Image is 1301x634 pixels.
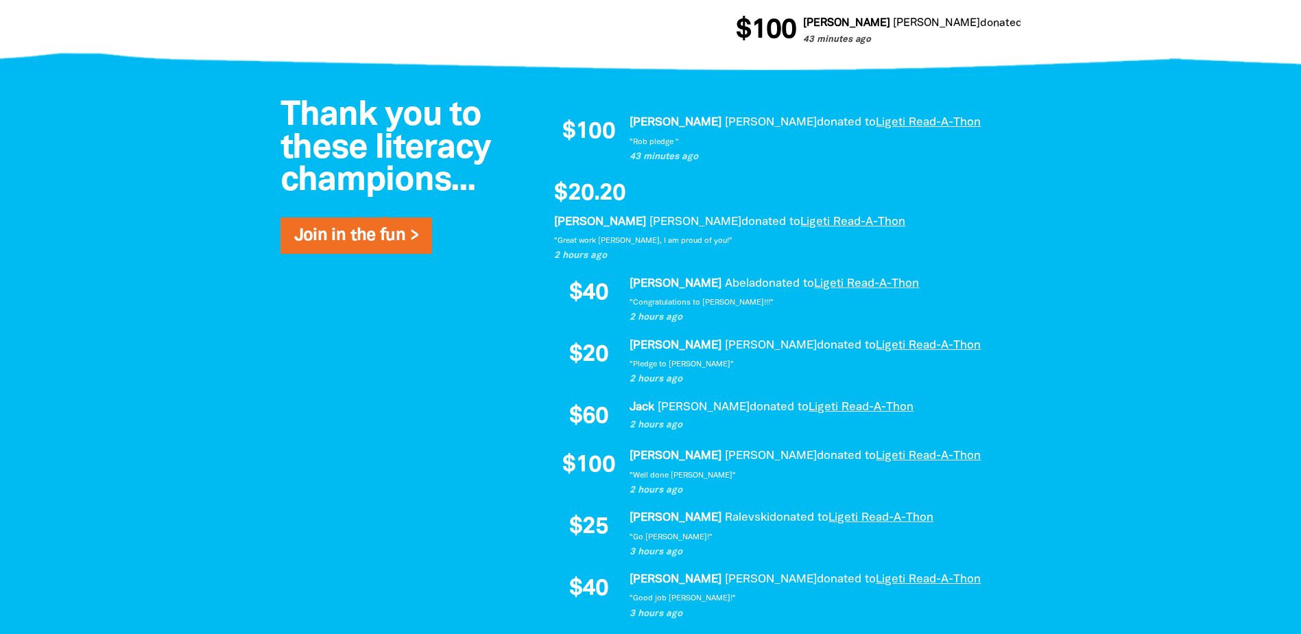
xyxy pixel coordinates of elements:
[569,516,608,539] span: $25
[741,217,800,227] span: donated to
[769,513,828,523] span: donated to
[725,117,817,128] em: [PERSON_NAME]
[799,34,1130,47] p: 43 minutes ago
[554,237,732,244] em: "Great work [PERSON_NAME], I am proud of you!"
[630,419,1007,432] p: 2 hours ago
[630,299,774,306] em: "Congratulations to [PERSON_NAME]!!!"
[828,513,933,523] a: Ligeti Read-A-Thon
[725,513,769,523] em: Ralevski
[630,513,721,523] em: [PERSON_NAME]
[630,472,736,479] em: "Well done [PERSON_NAME]"
[876,574,981,585] a: Ligeti Read-A-Thon
[562,121,615,144] span: $100
[630,373,1007,386] p: 2 hours ago
[630,340,721,351] em: [PERSON_NAME]
[630,534,713,541] em: "Go [PERSON_NAME]!"
[725,279,755,289] em: Abela
[725,574,817,585] em: [PERSON_NAME]
[817,117,876,128] span: donated to
[630,595,736,602] em: "Good job [PERSON_NAME]!"
[569,578,608,601] span: $40
[814,279,919,289] a: Ligeti Read-A-Thon
[800,217,905,227] a: Ligeti Read-A-Thon
[658,402,750,412] em: [PERSON_NAME]
[876,340,981,351] a: Ligeti Read-A-Thon
[554,249,1007,263] p: 2 hours ago
[817,451,876,461] span: donated to
[725,340,817,351] em: [PERSON_NAME]
[817,340,876,351] span: donated to
[294,228,418,244] a: Join in the fun >
[732,17,792,45] span: $100
[569,406,608,429] span: $60
[281,100,491,197] span: Thank you to these literacy champions...
[554,183,625,206] span: $20.20
[569,282,608,305] span: $40
[725,451,817,461] em: [PERSON_NAME]
[630,117,721,128] em: [PERSON_NAME]
[750,402,809,412] span: donated to
[755,279,814,289] span: donated to
[630,607,1007,621] p: 3 hours ago
[630,574,721,585] em: [PERSON_NAME]
[736,9,1020,53] div: Donation stream
[630,139,679,145] em: "Rob pledge "
[630,402,654,412] em: Jack
[976,19,1031,28] span: donated to
[630,361,734,368] em: "Pledge to [PERSON_NAME]"
[876,451,981,461] a: Ligeti Read-A-Thon
[630,150,1007,164] p: 43 minutes ago
[630,279,721,289] em: [PERSON_NAME]
[876,117,981,128] a: Ligeti Read-A-Thon
[554,217,646,227] em: [PERSON_NAME]
[649,217,741,227] em: [PERSON_NAME]
[630,451,721,461] em: [PERSON_NAME]
[630,311,1007,325] p: 2 hours ago
[630,545,1007,559] p: 3 hours ago
[817,574,876,585] span: donated to
[809,402,914,412] a: Ligeti Read-A-Thon
[799,19,886,28] em: [PERSON_NAME]
[569,344,608,367] span: $20
[562,454,615,478] span: $100
[889,19,976,28] em: [PERSON_NAME]
[630,484,1007,497] p: 2 hours ago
